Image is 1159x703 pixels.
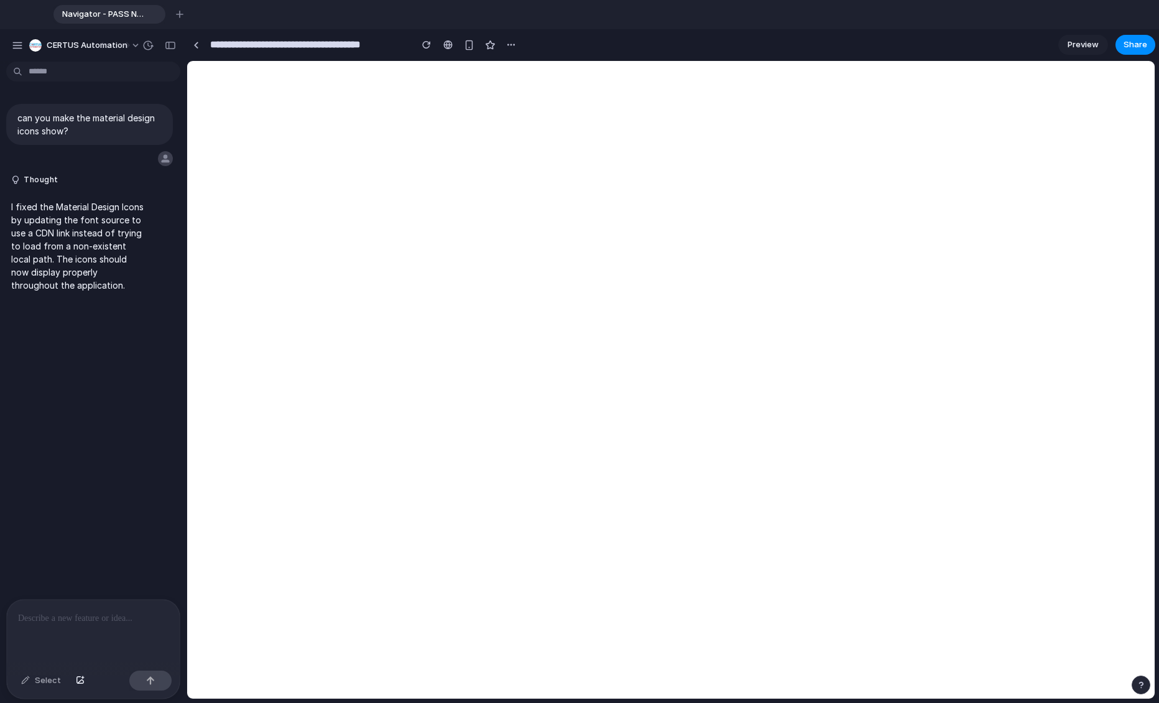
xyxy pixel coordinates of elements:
[1068,39,1099,51] span: Preview
[57,8,145,21] span: Navigator - PASS NXT with Material Icons
[1058,35,1108,55] a: Preview
[1124,39,1147,51] span: Share
[47,39,127,52] span: CERTUS Automation
[17,111,162,137] p: can you make the material design icons show?
[24,35,147,55] button: CERTUS Automation
[53,5,165,24] div: Navigator - PASS NXT with Material Icons
[1115,35,1155,55] button: Share
[11,200,144,292] p: I fixed the Material Design Icons by updating the font source to use a CDN link instead of trying...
